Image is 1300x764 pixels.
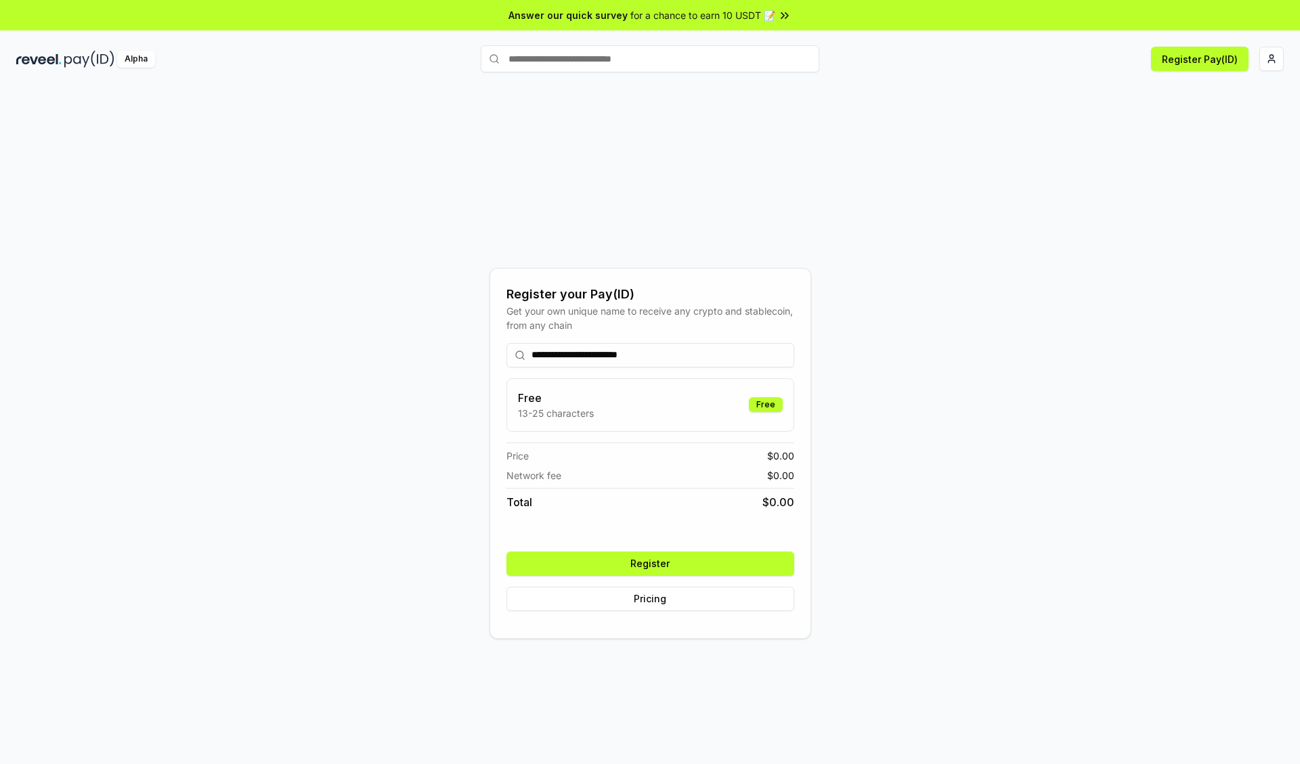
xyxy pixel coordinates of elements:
[1151,47,1249,71] button: Register Pay(ID)
[506,552,794,576] button: Register
[508,8,628,22] span: Answer our quick survey
[506,587,794,611] button: Pricing
[506,285,794,304] div: Register your Pay(ID)
[506,468,561,482] span: Network fee
[518,390,594,406] h3: Free
[762,494,794,510] span: $ 0.00
[749,397,783,412] div: Free
[767,468,794,482] span: $ 0.00
[506,494,532,510] span: Total
[16,51,62,68] img: reveel_dark
[64,51,114,68] img: pay_id
[506,449,529,463] span: Price
[117,51,155,68] div: Alpha
[630,8,775,22] span: for a chance to earn 10 USDT 📝
[767,449,794,463] span: $ 0.00
[518,406,594,420] p: 13-25 characters
[506,304,794,332] div: Get your own unique name to receive any crypto and stablecoin, from any chain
